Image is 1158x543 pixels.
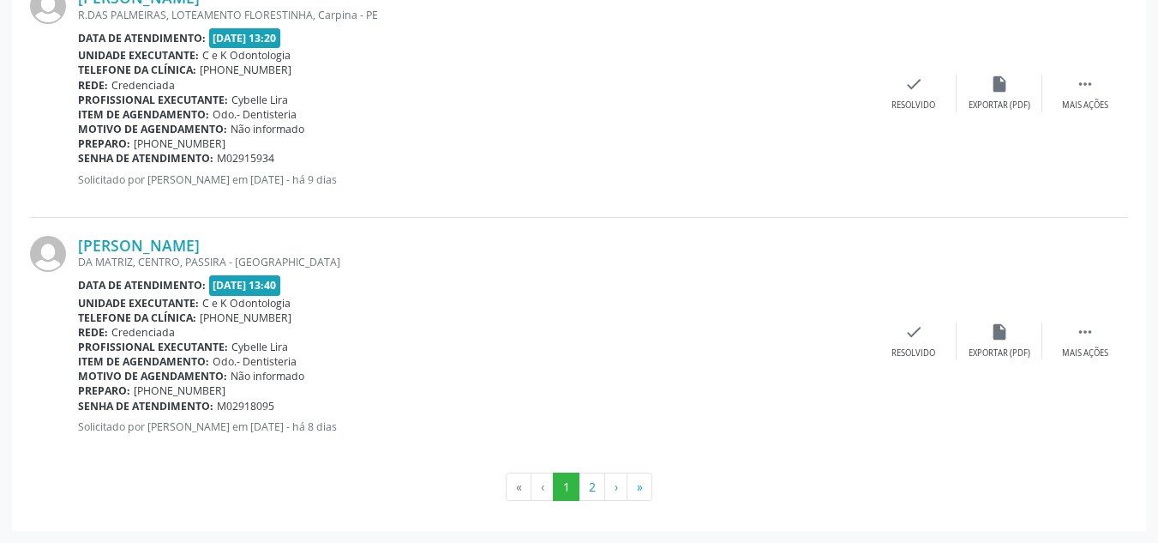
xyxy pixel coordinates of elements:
[891,100,935,112] div: Resolvido
[78,311,196,325] b: Telefone da clínica:
[231,93,288,107] span: Cybelle Lira
[78,369,227,383] b: Motivo de agendamento:
[111,78,175,93] span: Credenciada
[209,275,281,295] span: [DATE] 13:40
[78,325,108,340] b: Rede:
[78,63,196,77] b: Telefone da clínica:
[78,122,227,136] b: Motivo de agendamento:
[78,48,199,63] b: Unidade executante:
[990,323,1009,341] i: insert_drive_file
[990,75,1009,94] i: insert_drive_file
[78,354,209,369] b: Item de agendamento:
[202,296,291,311] span: C e K Odontologia
[78,419,871,434] p: Solicitado por [PERSON_NAME] em [DATE] - há 8 dias
[231,369,304,383] span: Não informado
[213,107,297,122] span: Odo.- Dentisteria
[78,78,108,93] b: Rede:
[78,136,130,151] b: Preparo:
[200,311,291,325] span: [PHONE_NUMBER]
[579,473,605,502] button: Go to page 2
[217,151,274,166] span: M02915934
[30,473,1128,502] ul: Pagination
[78,255,871,269] div: DA MATRIZ, CENTRO, PASSIRA - [GEOGRAPHIC_DATA]
[78,236,200,255] a: [PERSON_NAME]
[134,383,225,398] span: [PHONE_NUMBER]
[213,354,297,369] span: Odo.- Dentisteria
[134,136,225,151] span: [PHONE_NUMBER]
[1062,347,1108,359] div: Mais ações
[78,296,199,311] b: Unidade executante:
[78,8,871,22] div: R.DAS PALMEIRAS, LOTEAMENTO FLORESTINHA, Carpina - PE
[891,347,935,359] div: Resolvido
[1076,323,1095,341] i: 
[553,473,579,502] button: Go to page 1
[969,347,1030,359] div: Exportar (PDF)
[231,340,288,354] span: Cybelle Lira
[78,278,206,293] b: Data de atendimento:
[78,31,206,45] b: Data de atendimento:
[627,473,652,502] button: Go to last page
[78,399,213,413] b: Senha de atendimento:
[30,236,66,272] img: img
[969,100,1030,112] div: Exportar (PDF)
[78,383,130,398] b: Preparo:
[209,28,281,48] span: [DATE] 13:20
[200,63,291,77] span: [PHONE_NUMBER]
[217,399,274,413] span: M02918095
[111,325,175,340] span: Credenciada
[904,323,923,341] i: check
[78,340,228,354] b: Profissional executante:
[904,75,923,94] i: check
[202,48,291,63] span: C e K Odontologia
[78,172,871,187] p: Solicitado por [PERSON_NAME] em [DATE] - há 9 dias
[604,473,627,502] button: Go to next page
[1062,100,1108,112] div: Mais ações
[78,151,213,166] b: Senha de atendimento:
[1076,75,1095,94] i: 
[231,122,304,136] span: Não informado
[78,93,228,107] b: Profissional executante:
[78,107,209,122] b: Item de agendamento:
